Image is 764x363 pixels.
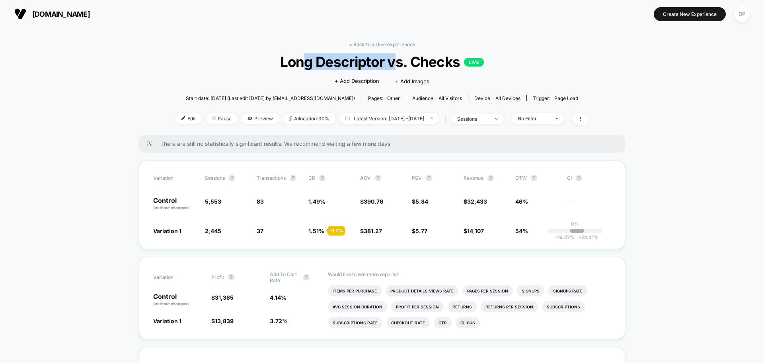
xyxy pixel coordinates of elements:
button: ? [229,175,235,181]
button: ? [290,175,296,181]
span: 54% [515,228,528,234]
li: Returns [448,301,477,312]
button: Create New Experience [654,7,726,21]
span: Device: [468,95,526,101]
span: (without changes) [153,301,189,306]
button: [DOMAIN_NAME] [12,8,92,20]
span: Profit [211,274,224,280]
span: Edit [175,113,202,124]
span: 4.14 % [270,294,286,301]
span: 46% [515,198,528,205]
span: -19.27 % [555,234,575,240]
span: 13,839 [215,318,234,324]
p: Would like to see more reports? [328,271,611,277]
span: (without changes) [153,205,189,210]
span: 14,107 [467,228,484,234]
button: ? [576,175,582,181]
span: 5,553 [205,198,221,205]
span: $ [412,198,428,205]
span: 1.49 % [308,198,325,205]
span: Transactions [257,175,286,181]
button: ? [228,274,234,281]
li: Items Per Purchase [328,285,382,296]
span: Start date: [DATE] (Last edit [DATE] by [EMAIL_ADDRESS][DOMAIN_NAME]) [186,95,355,101]
span: Variation [153,271,197,283]
img: end [430,118,433,119]
button: ? [303,274,310,281]
span: Variation 1 [153,228,181,234]
div: No Filter [518,116,550,122]
span: + Add Description [335,77,379,85]
span: Sessions [205,175,225,181]
li: Pages Per Session [462,285,513,296]
span: 5.84 [415,198,428,205]
button: ? [426,175,432,181]
span: [DOMAIN_NAME] [32,10,90,18]
span: PSV [412,175,422,181]
span: CR [308,175,315,181]
img: calendar [345,116,350,120]
button: ? [319,175,325,181]
li: Clicks [456,317,480,328]
span: 5.77 [415,228,427,234]
div: sessions [457,116,489,122]
li: Ctr [434,317,452,328]
span: Revenue [464,175,483,181]
img: rebalance [289,116,292,121]
div: Pages: [368,95,400,101]
p: Control [153,293,203,307]
span: --- [567,199,611,211]
span: 381.27 [364,228,382,234]
div: DP [734,6,750,22]
li: Checkout Rate [386,317,430,328]
span: $ [360,198,383,205]
span: 83 [257,198,264,205]
button: ? [531,175,537,181]
li: Returns Per Session [481,301,538,312]
span: Pause [206,113,238,124]
span: AOV [360,175,371,181]
span: + Add Images [395,78,429,84]
span: Add To Cart Rate [270,271,299,283]
span: $ [464,228,484,234]
li: Avg Session Duration [328,301,387,312]
span: Allocation: 30% [283,113,335,124]
span: 31.31 % [575,234,598,240]
span: Page Load [554,95,578,101]
li: Signups Rate [548,285,587,296]
img: Visually logo [14,8,26,20]
span: Preview [242,113,279,124]
span: 31,385 [215,294,234,301]
span: There are still no statistically significant results. We recommend waiting a few more days [160,140,609,147]
span: Latest Version: [DATE] - [DATE] [339,113,439,124]
div: Audience: [412,95,462,101]
span: $ [464,198,487,205]
span: $ [412,228,427,234]
span: $ [211,294,234,301]
span: other [387,95,400,101]
p: LIVE [464,58,484,67]
li: Signups [517,285,544,296]
p: 0% [571,221,579,227]
li: Profit Per Session [391,301,444,312]
span: 37 [257,228,263,234]
span: all devices [495,95,520,101]
a: < Back to all live experiences [349,41,415,47]
span: | [443,113,451,125]
span: 390.76 [364,198,383,205]
span: OTW [515,175,559,181]
div: + 1.2 % [327,226,345,235]
span: $ [211,318,234,324]
p: Control [153,197,197,211]
span: 3.72 % [270,318,288,324]
div: Trigger: [533,95,578,101]
span: Variation [153,175,197,181]
span: All Visitors [439,95,462,101]
img: end [555,118,558,119]
li: Subscriptions [542,301,585,312]
span: 2,445 [205,228,221,234]
button: ? [487,175,494,181]
span: 1.51 % [308,228,324,234]
img: edit [181,116,185,120]
button: DP [732,6,752,22]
